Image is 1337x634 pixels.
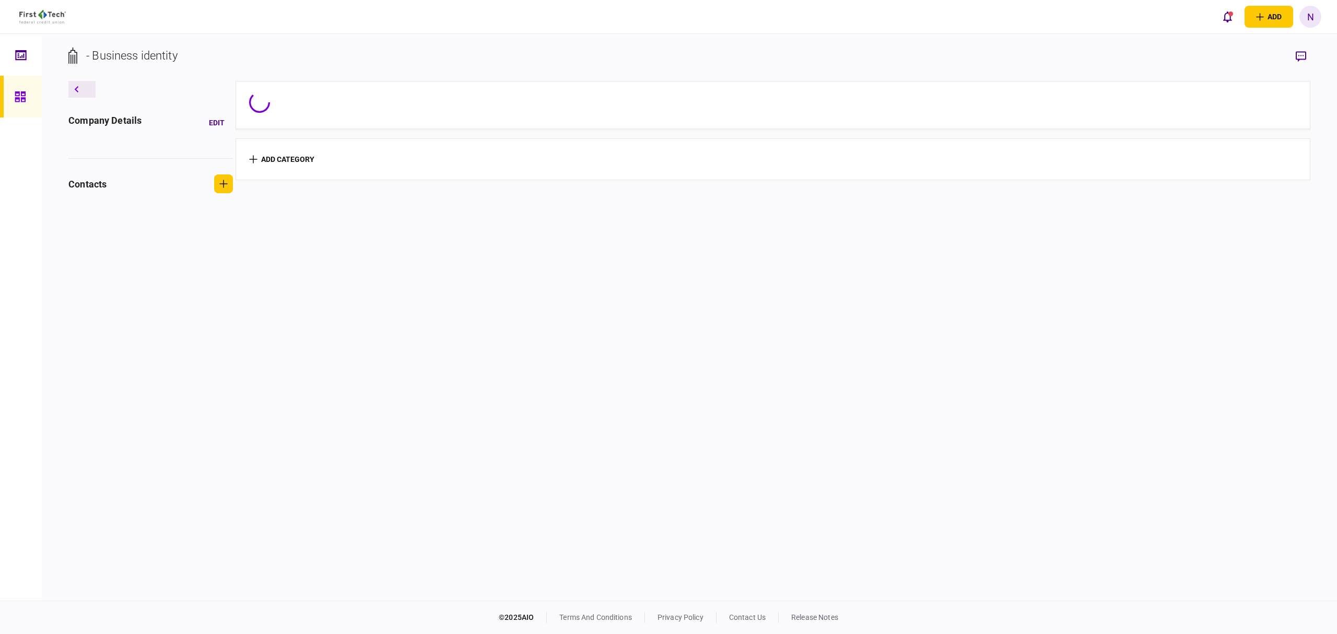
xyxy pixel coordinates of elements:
[1299,6,1321,28] button: N
[729,613,766,621] a: contact us
[86,47,178,64] div: - Business identity
[68,177,107,191] div: contacts
[201,113,233,132] button: Edit
[68,113,142,132] div: company details
[1245,6,1293,28] button: open adding identity options
[791,613,838,621] a: release notes
[559,613,632,621] a: terms and conditions
[19,10,66,24] img: client company logo
[1216,6,1238,28] button: open notifications list
[249,155,314,163] button: add category
[499,612,547,623] div: © 2025 AIO
[658,613,703,621] a: privacy policy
